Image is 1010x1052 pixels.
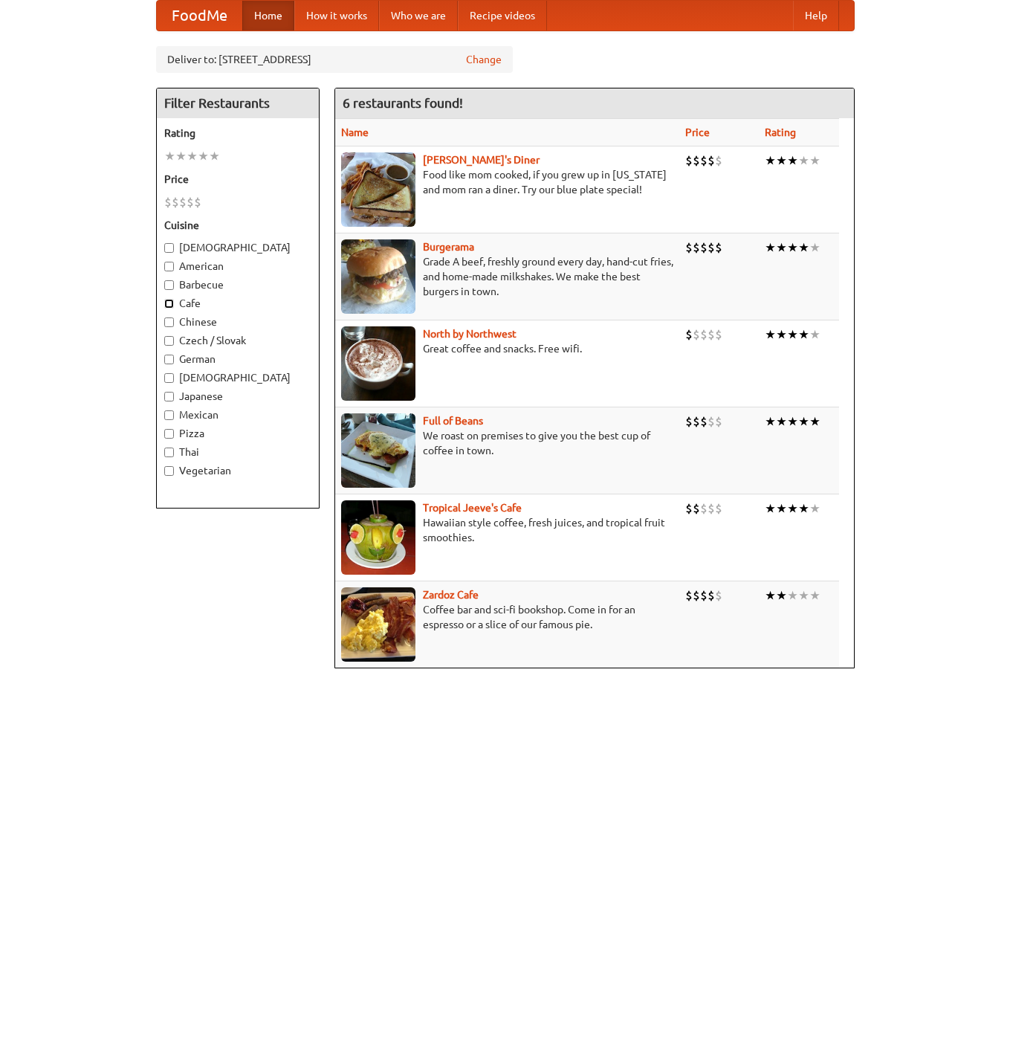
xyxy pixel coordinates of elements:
[341,152,415,227] img: sallys.jpg
[765,326,776,343] li: ★
[423,589,479,601] b: Zardoz Cafe
[164,314,311,329] label: Chinese
[209,148,220,164] li: ★
[341,167,673,197] p: Food like mom cooked, if you grew up in [US_STATE] and mom ran a diner. Try our blue plate special!
[787,413,798,430] li: ★
[765,126,796,138] a: Rating
[798,413,809,430] li: ★
[341,239,415,314] img: burgerama.jpg
[175,148,187,164] li: ★
[787,152,798,169] li: ★
[172,194,179,210] li: $
[423,154,540,166] a: [PERSON_NAME]'s Diner
[164,373,174,383] input: [DEMOGRAPHIC_DATA]
[164,243,174,253] input: [DEMOGRAPHIC_DATA]
[164,410,174,420] input: Mexican
[341,428,673,458] p: We roast on premises to give you the best cup of coffee in town.
[765,413,776,430] li: ★
[787,500,798,517] li: ★
[715,413,722,430] li: $
[765,500,776,517] li: ★
[164,426,311,441] label: Pizza
[708,413,715,430] li: $
[187,148,198,164] li: ★
[187,194,194,210] li: $
[809,500,820,517] li: ★
[423,502,522,514] a: Tropical Jeeve's Cafe
[809,239,820,256] li: ★
[700,326,708,343] li: $
[708,152,715,169] li: $
[809,587,820,604] li: ★
[700,152,708,169] li: $
[164,333,311,348] label: Czech / Slovak
[164,172,311,187] h5: Price
[242,1,294,30] a: Home
[693,413,700,430] li: $
[164,463,311,478] label: Vegetarian
[776,239,787,256] li: ★
[685,239,693,256] li: $
[798,326,809,343] li: ★
[164,194,172,210] li: $
[715,326,722,343] li: $
[693,500,700,517] li: $
[164,280,174,290] input: Barbecue
[164,296,311,311] label: Cafe
[423,328,517,340] b: North by Northwest
[685,587,693,604] li: $
[164,407,311,422] label: Mexican
[787,326,798,343] li: ★
[164,218,311,233] h5: Cuisine
[164,259,311,274] label: American
[341,587,415,662] img: zardoz.jpg
[693,239,700,256] li: $
[341,341,673,356] p: Great coffee and snacks. Free wifi.
[423,415,483,427] a: Full of Beans
[715,587,722,604] li: $
[809,152,820,169] li: ★
[708,500,715,517] li: $
[765,587,776,604] li: ★
[198,148,209,164] li: ★
[708,326,715,343] li: $
[341,326,415,401] img: north.jpg
[164,148,175,164] li: ★
[341,126,369,138] a: Name
[157,88,319,118] h4: Filter Restaurants
[685,152,693,169] li: $
[157,1,242,30] a: FoodMe
[693,326,700,343] li: $
[423,241,474,253] a: Burgerama
[194,194,201,210] li: $
[164,448,174,457] input: Thai
[700,239,708,256] li: $
[765,239,776,256] li: ★
[693,587,700,604] li: $
[164,240,311,255] label: [DEMOGRAPHIC_DATA]
[164,445,311,459] label: Thai
[156,46,513,73] div: Deliver to: [STREET_ADDRESS]
[164,277,311,292] label: Barbecue
[685,500,693,517] li: $
[715,500,722,517] li: $
[787,239,798,256] li: ★
[776,152,787,169] li: ★
[164,392,174,401] input: Japanese
[164,262,174,271] input: American
[164,389,311,404] label: Japanese
[776,587,787,604] li: ★
[164,317,174,327] input: Chinese
[685,413,693,430] li: $
[765,152,776,169] li: ★
[798,587,809,604] li: ★
[164,126,311,141] h5: Rating
[809,413,820,430] li: ★
[793,1,839,30] a: Help
[179,194,187,210] li: $
[685,126,710,138] a: Price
